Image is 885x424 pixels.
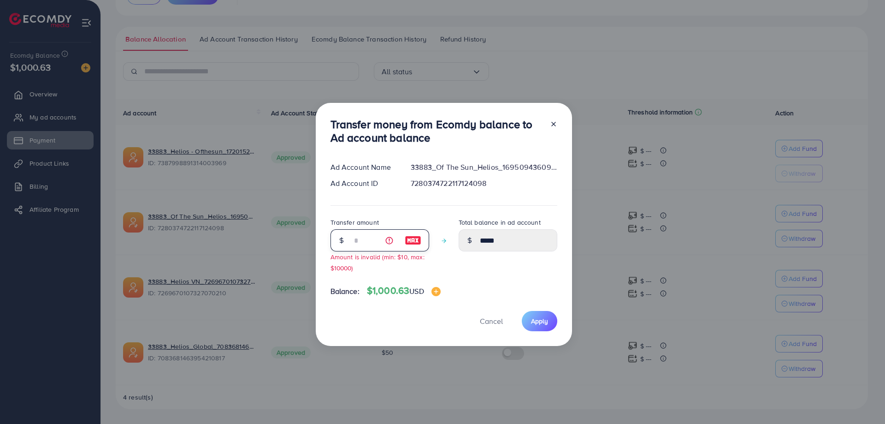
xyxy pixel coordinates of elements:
[846,382,878,417] iframe: Chat
[468,311,514,331] button: Cancel
[480,316,503,326] span: Cancel
[431,287,441,296] img: image
[403,178,564,189] div: 7280374722117124098
[323,162,404,173] div: Ad Account Name
[459,218,541,227] label: Total balance in ad account
[531,317,548,326] span: Apply
[330,286,360,297] span: Balance:
[323,178,404,189] div: Ad Account ID
[330,118,543,144] h3: Transfer money from Ecomdy balance to Ad account balance
[330,218,379,227] label: Transfer amount
[522,311,557,331] button: Apply
[403,162,564,173] div: 33883_Of The Sun_Helios_1695094360912
[367,285,441,297] h4: $1,000.63
[330,252,425,272] small: Amount is invalid (min: $10, max: $10000)
[405,235,421,246] img: image
[409,286,424,296] span: USD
